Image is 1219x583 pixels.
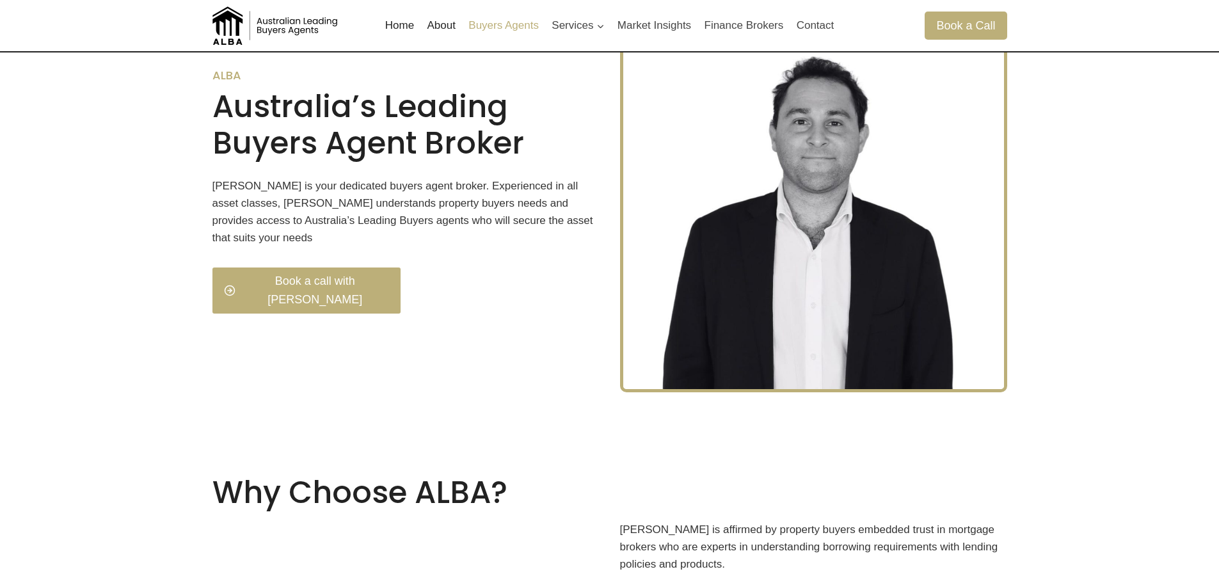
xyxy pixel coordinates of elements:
h2: Australia’s Leading Buyers Agent Broker [212,88,600,162]
h2: Why Choose ALBA? [212,474,600,511]
img: Australian Leading Buyers Agents [212,6,340,45]
p: [PERSON_NAME] is affirmed by property buyers embedded trust in mortgage brokers who are experts i... [620,521,1007,573]
a: About [420,10,462,41]
span: Book a call with [PERSON_NAME] [241,272,390,309]
nav: Primary Navigation [379,10,841,41]
a: Market Insights [611,10,698,41]
a: Buyers Agents [462,10,545,41]
p: [PERSON_NAME] is your dedicated buyers agent broker. Experienced in all asset classes, [PERSON_NA... [212,177,600,247]
a: Home [379,10,421,41]
a: Book a call with [PERSON_NAME] [212,268,401,314]
a: Contact [790,10,840,41]
h6: ALBA [212,68,600,83]
a: Finance Brokers [697,10,790,41]
button: Child menu of Services [545,10,611,41]
a: Book a Call [925,12,1007,39]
